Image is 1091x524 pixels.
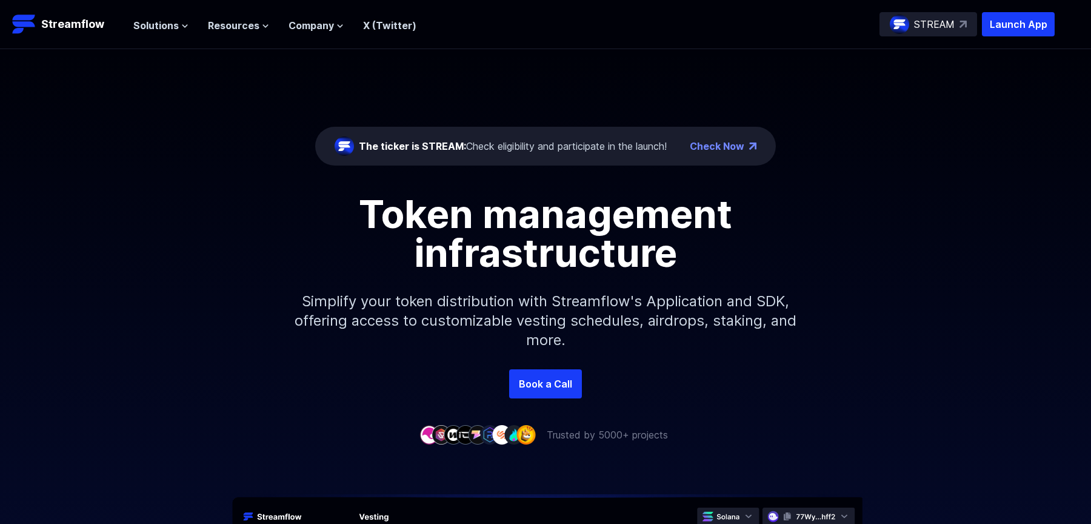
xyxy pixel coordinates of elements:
[359,140,466,152] span: The ticker is STREAM:
[335,136,354,156] img: streamflow-logo-circle.png
[456,425,475,444] img: company-4
[208,18,269,33] button: Resources
[289,18,334,33] span: Company
[509,369,582,398] a: Book a Call
[444,425,463,444] img: company-3
[879,12,977,36] a: STREAM
[504,425,524,444] img: company-8
[285,272,806,369] p: Simplify your token distribution with Streamflow's Application and SDK, offering access to custom...
[982,12,1055,36] button: Launch App
[208,18,259,33] span: Resources
[133,18,189,33] button: Solutions
[359,139,667,153] div: Check eligibility and participate in the launch!
[273,195,818,272] h1: Token management infrastructure
[12,12,36,36] img: Streamflow Logo
[289,18,344,33] button: Company
[133,18,179,33] span: Solutions
[41,16,104,33] p: Streamflow
[914,17,955,32] p: STREAM
[516,425,536,444] img: company-9
[419,425,439,444] img: company-1
[480,425,499,444] img: company-6
[890,15,909,34] img: streamflow-logo-circle.png
[432,425,451,444] img: company-2
[468,425,487,444] img: company-5
[363,19,416,32] a: X (Twitter)
[690,139,744,153] a: Check Now
[492,425,512,444] img: company-7
[749,143,756,150] img: top-right-arrow.png
[12,12,121,36] a: Streamflow
[547,428,668,442] p: Trusted by 5000+ projects
[959,21,967,28] img: top-right-arrow.svg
